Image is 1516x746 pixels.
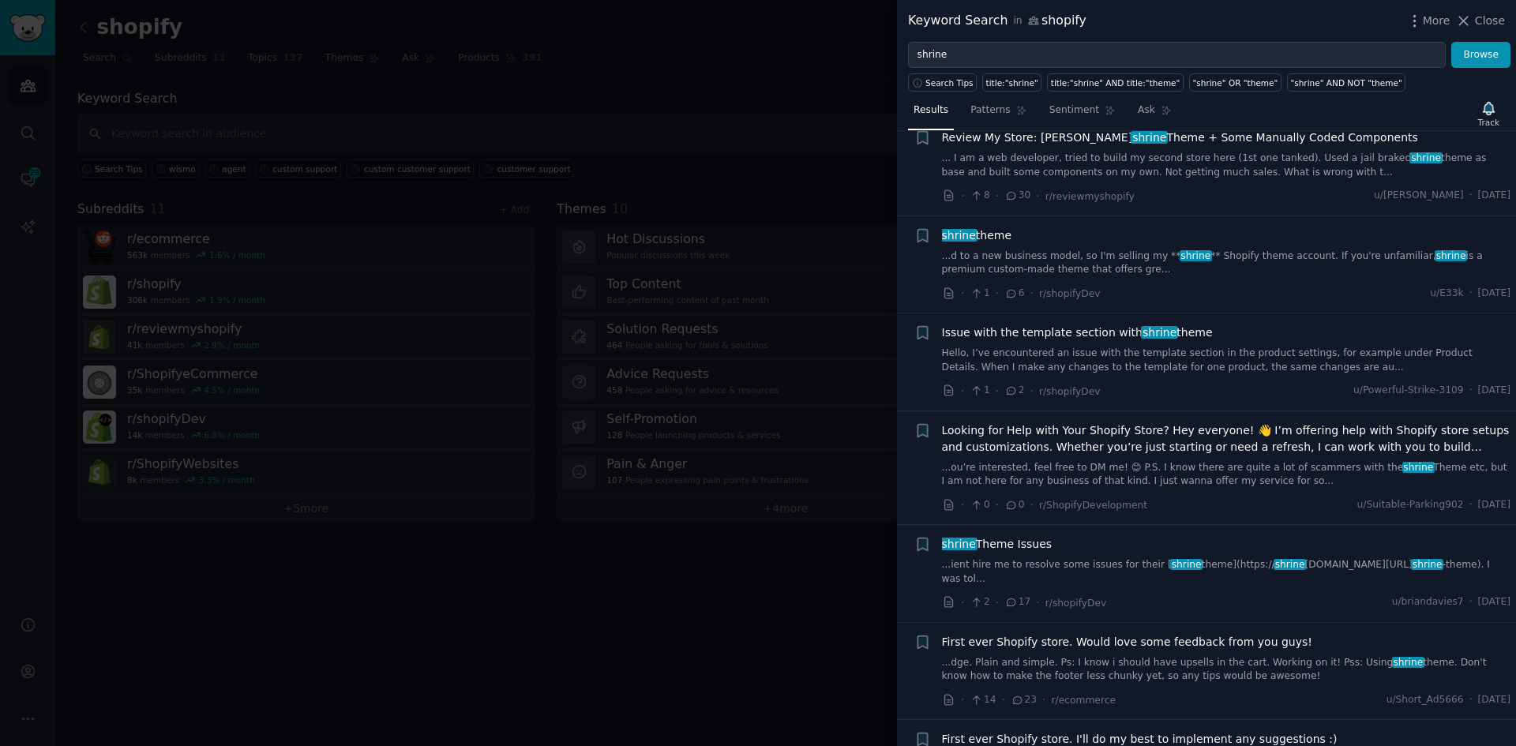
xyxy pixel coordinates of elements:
[1049,103,1099,118] span: Sentiment
[1478,384,1510,398] span: [DATE]
[1004,189,1030,203] span: 30
[961,383,964,399] span: ·
[970,103,1010,118] span: Patterns
[1411,559,1443,570] span: shrine
[942,536,1053,553] a: shrineTheme Issues
[942,152,1511,179] a: ... I am a web developer, tried to build my second store here (1st one tanked). Used a jail brake...
[942,324,1213,341] a: Issue with the template section withshrinetheme
[942,634,1312,650] a: First ever Shopify store. Would love some feedback from you guys!
[1455,13,1505,29] button: Close
[942,129,1418,146] a: Review My Store: [PERSON_NAME]shrineTheme + Some Manually Coded Components
[940,229,978,242] span: shrine
[1170,559,1203,570] span: shrine
[1469,384,1473,398] span: ·
[996,497,999,513] span: ·
[1039,500,1147,511] span: r/ShopifyDevelopment
[1132,98,1177,130] a: Ask
[996,594,999,611] span: ·
[1478,595,1510,609] span: [DATE]
[970,693,996,707] span: 14
[1004,287,1024,301] span: 6
[1045,191,1135,202] span: r/reviewmyshopify
[1353,384,1464,398] span: u/Powerful-Strike-3109
[1044,98,1121,130] a: Sentiment
[1469,498,1473,512] span: ·
[970,189,989,203] span: 8
[940,538,978,550] span: shrine
[1451,42,1510,69] button: Browse
[1180,250,1212,261] span: shrine
[942,227,1012,244] span: theme
[1036,188,1039,204] span: ·
[1478,189,1510,203] span: [DATE]
[961,594,964,611] span: ·
[961,692,964,708] span: ·
[1374,189,1464,203] span: u/[PERSON_NAME]
[1013,14,1022,28] span: in
[942,227,1012,244] a: shrinetheme
[986,77,1038,88] div: title:"shrine"
[914,103,948,118] span: Results
[1430,287,1463,301] span: u/E33k
[1478,498,1510,512] span: [DATE]
[1131,131,1168,144] span: shrine
[970,287,989,301] span: 1
[1290,77,1402,88] div: "shrine" AND NOT "theme"
[942,347,1511,374] a: Hello, I’ve encountered an issue with the template section in the product settings, for example u...
[1039,386,1101,397] span: r/shopifyDev
[1004,384,1024,398] span: 2
[982,73,1041,92] a: title:"shrine"
[1287,73,1405,92] a: "shrine" AND NOT "theme"
[1192,77,1278,88] div: "shrine" OR "theme"
[1406,13,1450,29] button: More
[1469,595,1473,609] span: ·
[942,536,1053,553] span: Theme Issues
[942,129,1418,146] span: Review My Store: [PERSON_NAME] Theme + Some Manually Coded Components
[970,498,989,512] span: 0
[1469,287,1473,301] span: ·
[970,595,989,609] span: 2
[1392,657,1424,668] span: shrine
[942,461,1511,489] a: ...ou’re interested, feel free to DM me! 😊 P.S. I know there are quite a lot of scammers with the...
[1423,13,1450,29] span: More
[942,324,1213,341] span: Issue with the template section with theme
[1141,326,1178,339] span: shrine
[996,383,999,399] span: ·
[908,11,1086,31] div: Keyword Search shopify
[970,384,989,398] span: 1
[1473,97,1505,130] button: Track
[1189,73,1281,92] a: "shrine" OR "theme"
[1042,692,1045,708] span: ·
[942,656,1511,684] a: ...dge. Plain and simple. Ps: I know i should have upsells in the cart. Working on it! Pss: Using...
[942,249,1511,277] a: ...d to a new business model, so I'm selling my **shrine** Shopify theme account. If you're unfam...
[1392,595,1464,609] span: u/briandavies7
[908,73,977,92] button: Search Tips
[908,98,954,130] a: Results
[925,77,974,88] span: Search Tips
[1478,693,1510,707] span: [DATE]
[942,422,1511,455] a: Looking for Help with Your Shopify Store? Hey everyone! 👋 I’m offering help with Shopify store se...
[1469,189,1473,203] span: ·
[1002,692,1005,708] span: ·
[1478,287,1510,301] span: [DATE]
[961,188,964,204] span: ·
[1475,13,1505,29] span: Close
[1045,598,1107,609] span: r/shopifyDev
[996,188,999,204] span: ·
[1011,693,1037,707] span: 23
[1478,117,1499,128] div: Track
[1274,559,1306,570] span: shrine
[1435,250,1467,261] span: shrine
[1138,103,1155,118] span: Ask
[1030,383,1034,399] span: ·
[1030,497,1034,513] span: ·
[996,285,999,302] span: ·
[1357,498,1464,512] span: u/Suitable-Parking902
[1052,695,1116,706] span: r/ecommerce
[965,98,1032,130] a: Patterns
[1409,152,1442,163] span: shrine
[1004,498,1024,512] span: 0
[1469,693,1473,707] span: ·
